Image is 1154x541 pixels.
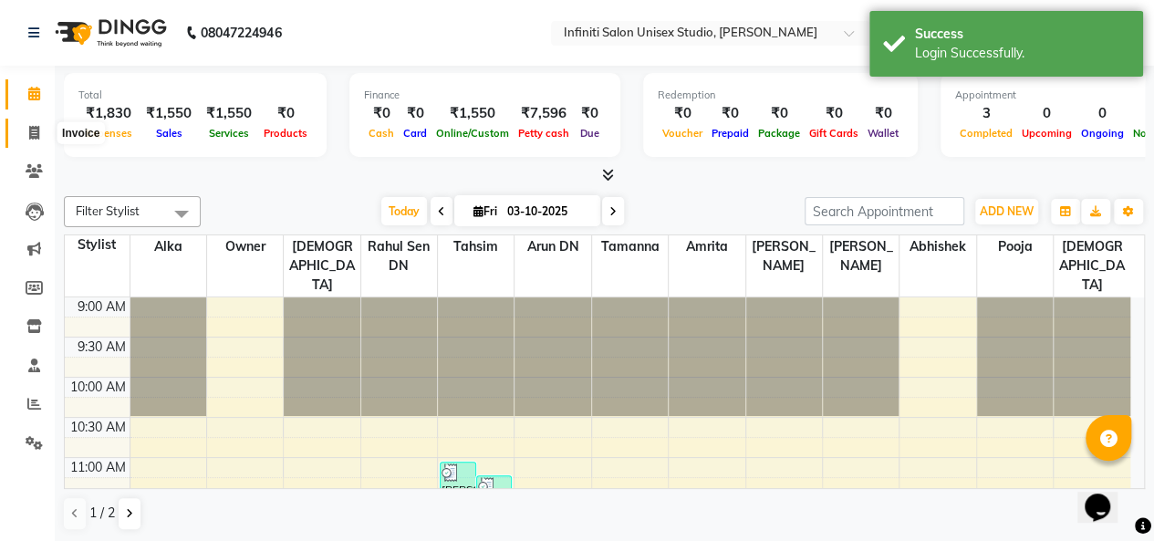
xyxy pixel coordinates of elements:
div: ₹1,830 [78,103,139,124]
div: Lav, TK01, 11:15 AM-11:45 AM, [PERSON_NAME] Styling [477,476,512,513]
span: [DEMOGRAPHIC_DATA] [1054,235,1130,297]
div: ₹0 [574,103,606,124]
div: ₹0 [754,103,805,124]
span: Completed [955,127,1017,140]
span: ADD NEW [980,204,1034,218]
span: Voucher [658,127,707,140]
span: Ongoing [1076,127,1128,140]
div: ₹1,550 [139,103,199,124]
div: Stylist [65,235,130,255]
span: Online/Custom [431,127,514,140]
span: Owner [207,235,283,258]
span: Petty cash [514,127,574,140]
span: Gift Cards [805,127,863,140]
img: logo [47,7,172,58]
div: ₹0 [399,103,431,124]
input: 2025-10-03 [502,198,593,225]
span: Abhishek [899,235,975,258]
span: Due [576,127,604,140]
div: Finance [364,88,606,103]
div: ₹0 [364,103,399,124]
div: 10:00 AM [67,378,130,397]
div: ₹0 [805,103,863,124]
div: 9:30 AM [74,338,130,357]
span: Wallet [863,127,903,140]
span: Arun DN [515,235,590,258]
span: [PERSON_NAME] [746,235,822,277]
iframe: chat widget [1077,468,1136,523]
span: Pooja [977,235,1053,258]
div: Total [78,88,312,103]
span: Today [381,197,427,225]
span: Products [259,127,312,140]
span: Tamanna [592,235,668,258]
span: Alka [130,235,206,258]
div: ₹0 [259,103,312,124]
div: 0 [1017,103,1076,124]
span: Filter Stylist [76,203,140,218]
span: Tahsim [438,235,514,258]
span: Sales [151,127,187,140]
div: 3 [955,103,1017,124]
div: 9:00 AM [74,297,130,317]
span: [PERSON_NAME] [823,235,899,277]
span: Services [204,127,254,140]
div: Redemption [658,88,903,103]
span: Fri [469,204,502,218]
div: ₹1,550 [199,103,259,124]
div: ₹0 [658,103,707,124]
span: Upcoming [1017,127,1076,140]
span: Rahul Sen DN [361,235,437,277]
span: Cash [364,127,399,140]
div: 0 [1076,103,1128,124]
div: [PERSON_NAME], TK02, 11:05 AM-12:05 PM, HairCut + [PERSON_NAME] + Shampoo [441,463,475,539]
span: Prepaid [707,127,754,140]
div: Invoice [57,122,104,144]
span: Card [399,127,431,140]
div: Login Successfully. [915,44,1129,63]
div: ₹1,550 [431,103,514,124]
div: ₹0 [863,103,903,124]
b: 08047224946 [201,7,281,58]
div: ₹0 [707,103,754,124]
span: [DEMOGRAPHIC_DATA] [284,235,359,297]
div: ₹7,596 [514,103,574,124]
input: Search Appointment [805,197,964,225]
span: 1 / 2 [89,504,115,523]
span: Package [754,127,805,140]
div: 10:30 AM [67,418,130,437]
span: Amrita [669,235,744,258]
div: Success [915,25,1129,44]
button: ADD NEW [975,199,1038,224]
div: 11:00 AM [67,458,130,477]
